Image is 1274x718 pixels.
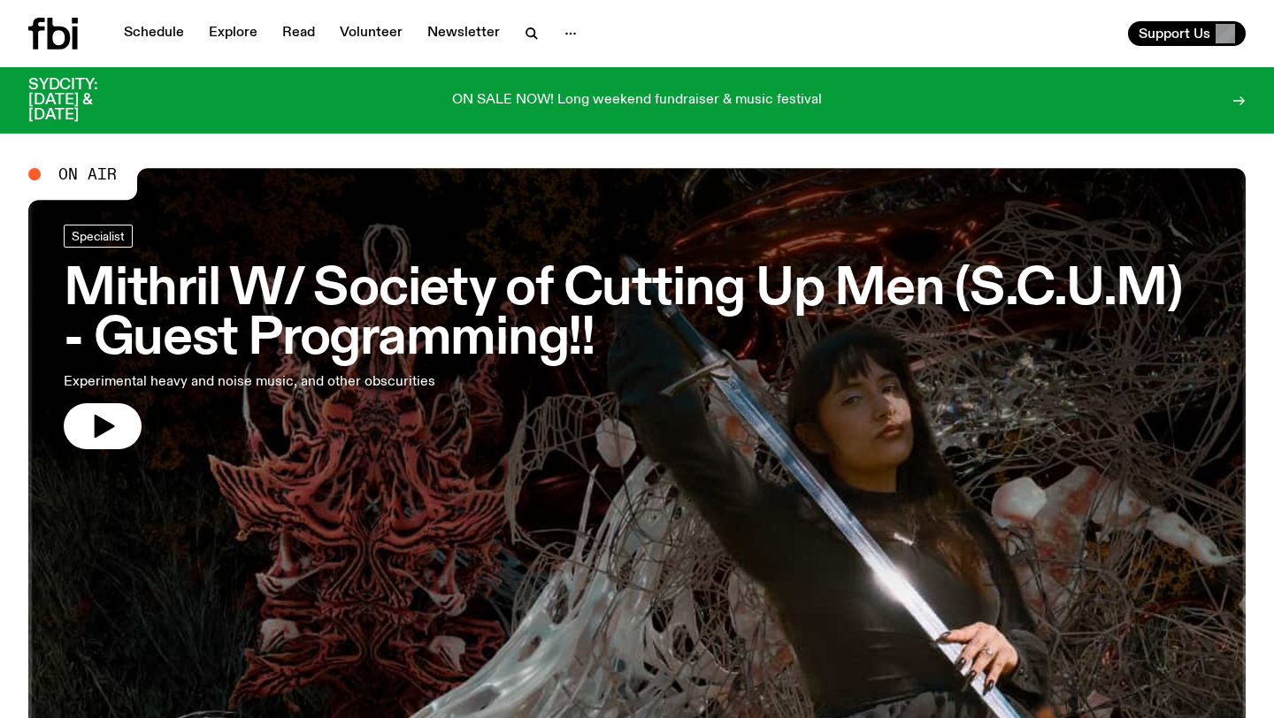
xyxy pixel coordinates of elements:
a: Schedule [113,21,195,46]
a: Explore [198,21,268,46]
a: Newsletter [417,21,510,46]
h3: Mithril W/ Society of Cutting Up Men (S.C.U.M) - Guest Programming!! [64,265,1210,364]
span: Specialist [72,229,125,242]
p: Experimental heavy and noise music, and other obscurities [64,371,517,393]
h3: SYDCITY: [DATE] & [DATE] [28,78,142,123]
span: On Air [58,166,117,182]
a: Volunteer [329,21,413,46]
a: Read [272,21,326,46]
a: Specialist [64,225,133,248]
p: ON SALE NOW! Long weekend fundraiser & music festival [452,93,822,109]
span: Support Us [1139,26,1210,42]
a: Mithril W/ Society of Cutting Up Men (S.C.U.M) - Guest Programming!!Experimental heavy and noise ... [64,225,1210,449]
button: Support Us [1128,21,1246,46]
